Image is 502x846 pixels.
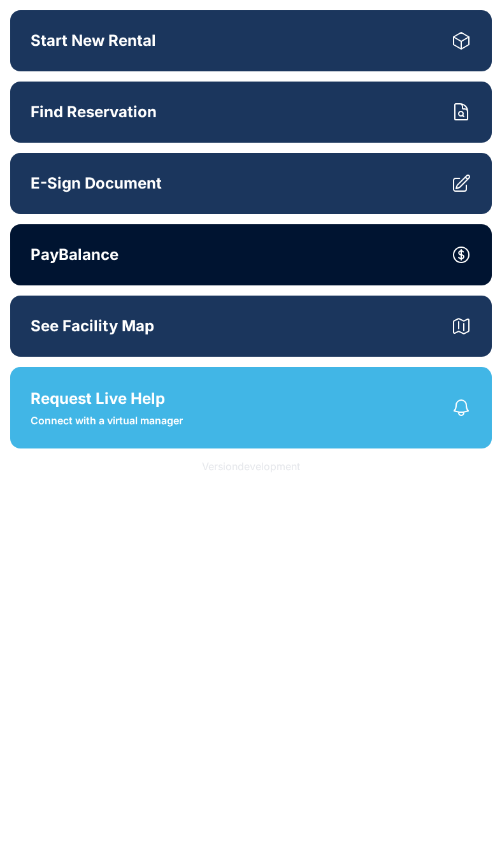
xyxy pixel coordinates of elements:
[31,175,162,192] span: E-Sign Document
[192,448,310,484] button: Versiondevelopment
[31,317,154,334] span: See Facility Map
[10,224,492,285] button: PayBalance
[31,387,165,410] span: Request Live Help
[10,10,492,71] a: Start New Rental
[10,367,492,448] button: Request Live HelpConnect with a virtual manager
[10,296,492,357] button: See Facility Map
[31,413,183,428] span: Connect with a virtual manager
[31,103,157,120] span: Find Reservation
[10,82,492,143] a: Find Reservation
[31,246,118,263] span: Pay Balance
[31,32,156,49] span: Start New Rental
[10,153,492,214] a: E-Sign Document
